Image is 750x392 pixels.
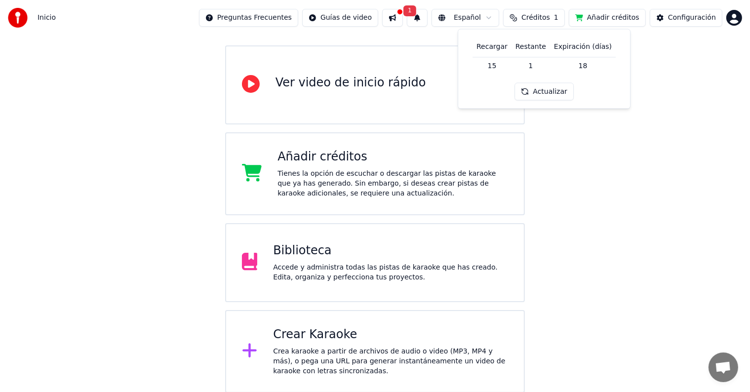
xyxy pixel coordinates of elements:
[709,353,738,382] div: Chat abierto
[550,37,616,57] th: Expiración (días)
[650,9,722,27] button: Configuración
[668,13,716,23] div: Configuración
[277,169,508,198] div: Tienes la opción de escuchar o descargar las pistas de karaoke que ya has generado. Sin embargo, ...
[302,9,378,27] button: Guías de video
[512,37,550,57] th: Restante
[8,8,28,28] img: youka
[473,37,512,57] th: Recargar
[273,327,508,343] div: Crear Karaoke
[273,347,508,376] div: Crea karaoke a partir de archivos de audio o video (MP3, MP4 y más), o pega una URL para generar ...
[403,5,416,16] span: 1
[276,75,426,91] div: Ver video de inicio rápido
[512,57,550,75] td: 1
[273,263,508,282] div: Accede y administra todas las pistas de karaoke que has creado. Edita, organiza y perfecciona tus...
[277,149,508,165] div: Añadir créditos
[38,13,56,23] nav: breadcrumb
[407,9,428,27] button: 1
[569,9,646,27] button: Añadir créditos
[503,9,565,27] button: Créditos1
[514,83,573,101] button: Actualizar
[273,243,508,259] div: Biblioteca
[473,57,512,75] td: 15
[550,57,616,75] td: 18
[521,13,550,23] span: Créditos
[38,13,56,23] span: Inicio
[199,9,298,27] button: Preguntas Frecuentes
[554,13,558,23] span: 1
